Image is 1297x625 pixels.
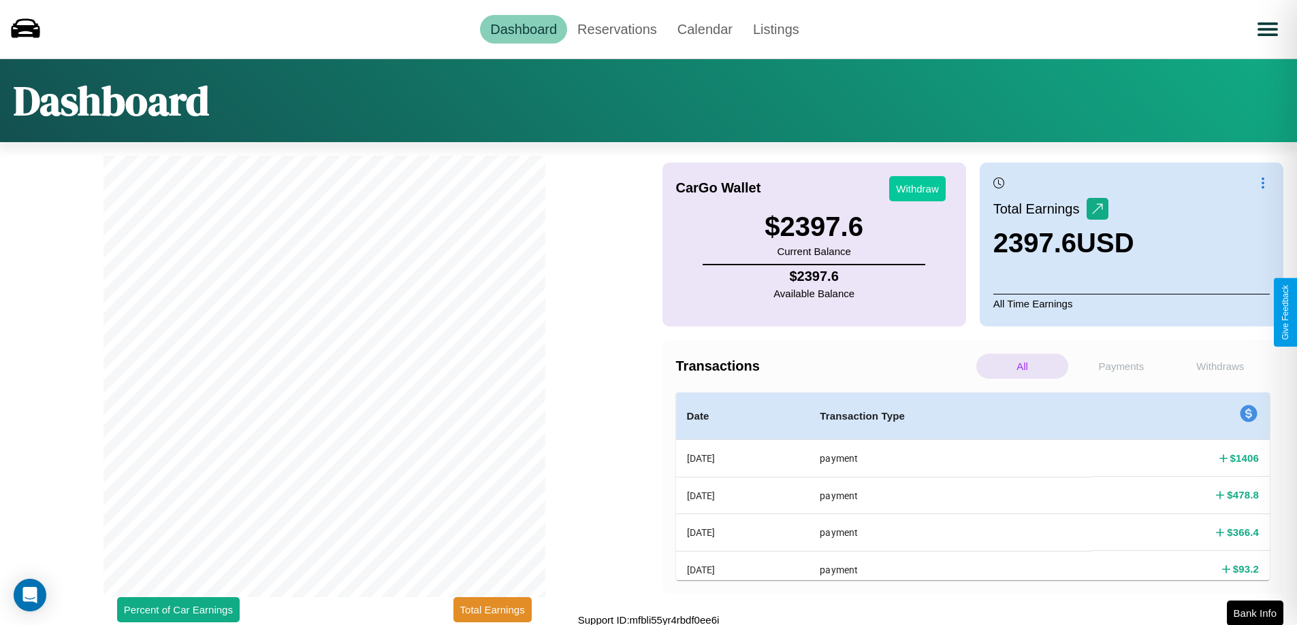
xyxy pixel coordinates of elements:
th: payment [809,440,1091,477]
p: All [976,354,1068,379]
div: Open Intercom Messenger [14,579,46,611]
h4: $ 1406 [1230,451,1259,465]
h4: $ 366.4 [1227,525,1259,539]
h4: $ 478.8 [1227,488,1259,502]
h4: CarGo Wallet [676,180,761,196]
h3: $ 2397.6 [765,212,863,242]
p: All Time Earnings [993,294,1270,313]
div: Give Feedback [1281,285,1290,340]
th: [DATE] [676,440,810,477]
th: [DATE] [676,551,810,588]
th: payment [809,477,1091,513]
a: Reservations [567,15,667,44]
h3: 2397.6 USD [993,228,1134,258]
p: Payments [1075,354,1167,379]
h4: $ 2397.6 [773,269,854,284]
h4: Date [687,408,799,424]
h4: Transaction Type [820,408,1080,424]
th: payment [809,551,1091,588]
a: Calendar [667,15,743,44]
a: Dashboard [480,15,567,44]
h4: Transactions [676,358,973,374]
table: simple table [676,392,1270,624]
button: Open menu [1249,10,1287,48]
button: Percent of Car Earnings [117,597,240,622]
button: Withdraw [889,176,946,201]
th: [DATE] [676,514,810,551]
h4: $ 93.2 [1233,562,1259,576]
p: Total Earnings [993,197,1087,221]
p: Available Balance [773,284,854,303]
th: [DATE] [676,477,810,513]
th: payment [809,514,1091,551]
button: Total Earnings [453,597,532,622]
p: Withdraws [1174,354,1266,379]
p: Current Balance [765,242,863,260]
h1: Dashboard [14,73,209,129]
a: Listings [743,15,810,44]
